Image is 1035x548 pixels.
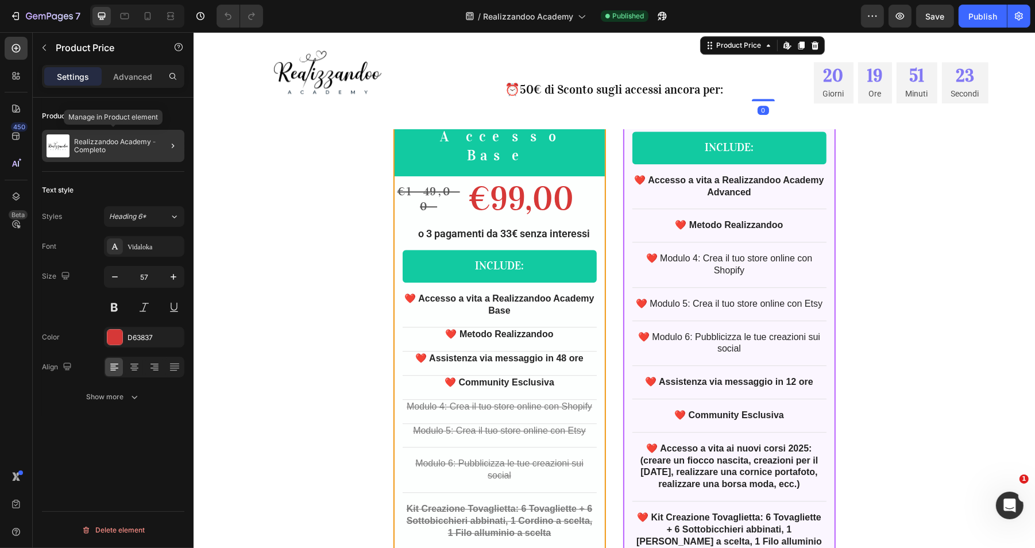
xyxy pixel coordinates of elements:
[57,71,89,83] p: Settings
[42,360,74,375] div: Align
[194,32,1035,548] iframe: Design area
[758,55,786,69] p: Secondi
[440,221,632,245] p: ❤️​ Modulo 4: Crea il tuo store online con Shopify
[959,5,1007,28] button: Publish
[213,95,400,133] p: Accesso Base
[758,32,786,55] div: 23
[630,32,651,55] div: 20
[104,206,184,227] button: Heading 6*
[201,150,269,183] div: €149,00
[213,472,399,505] strong: Kit Creazione Tovaglietta: 6 Tovagliette + 6 Sottobicchieri abbinati, 1 Cordino a scelta, 1 Filo ...
[312,49,327,65] strong: ⏰
[109,211,146,222] span: Heading 6*
[42,211,62,222] div: Styles
[612,11,644,21] span: Published
[440,299,632,323] p: ❤️​ Modulo 6: Pubblicizza le tue creazioni sui social
[225,195,396,207] strong: o 3 pagamenti da 33€ senza interessi
[113,71,152,83] p: Advanced
[42,111,92,121] div: Product source
[9,210,28,219] div: Beta
[217,5,263,28] div: Undo/Redo
[213,369,399,379] s: Modulo 4: Crea il tuo store online con Shopify
[42,269,72,284] div: Size
[926,11,945,21] span: Save
[5,5,86,28] button: 7
[128,333,181,343] div: D63837
[996,492,1024,519] iframe: Intercom live chat
[42,241,56,252] div: Font
[521,8,570,18] div: Product Price
[42,185,74,195] div: Text style
[252,297,360,307] strong: ❤️​ Metodo Realizzandoo
[210,261,402,285] p: ❤️​ Accesso a vita a Realizzandoo Academy Base
[82,523,145,537] div: Delete element
[42,332,60,342] div: Color
[968,10,997,22] div: Publish
[274,144,411,189] div: €99,00
[916,5,954,28] button: Save
[440,423,632,458] p: (creare un fiocco nascita, creazioni per il [DATE], realizzare una cornice portafoto, realizzare ...
[56,41,153,55] p: Product Price
[712,32,735,55] div: 51
[564,74,576,83] div: 0
[11,122,28,132] div: 450
[218,227,394,241] p: INCLUDE:
[481,378,590,388] strong: ❤️​ Community Esclusiva
[327,49,530,65] span: 50€ di Sconto sugli accessi ancora per:
[42,521,184,539] button: Delete element
[47,134,69,157] img: product feature img
[440,411,632,423] p: ❤️​ Accesso a vita ai nuovi corsi 2025:
[478,10,481,22] span: /
[219,393,392,403] s: Modulo 5: Crea il tuo store online con Etsy
[74,138,180,154] p: Realizzandoo Academy - Completo
[712,55,735,69] p: Minuti
[440,266,632,278] p: ❤️​ Modulo 5: Crea il tuo store online con Etsy
[674,55,689,69] p: Ore
[674,32,689,55] div: 19
[87,391,140,403] div: Show more
[128,242,181,252] div: Vidaloka
[42,387,184,407] button: Show more
[1019,474,1029,484] span: 1
[630,55,651,69] p: Giorni
[75,9,80,23] p: 7
[443,480,628,526] strong: ❤️​ Kit Creazione Tovaglietta: 6 Tovagliette + 6 Sottobicchieri abbinati, 1 [PERSON_NAME] a scelt...
[451,345,619,354] strong: ❤️​ Assistenza via messaggio in 12 ore
[440,142,632,167] p: ❤️​ Accesso a vita a Realizzandoo Academy Advanced
[251,345,361,355] strong: ❤️​ Community Esclusiva
[222,321,389,331] strong: ❤️​ Assistenza via messaggio in 48 ore
[222,426,390,448] s: Modulo 6: Pubblicizza le tue creazioni sui social
[482,188,590,198] strong: ❤️​ Metodo Realizzandoo
[483,10,573,22] span: Realizzandoo Academy
[448,109,624,123] p: INCLUDE:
